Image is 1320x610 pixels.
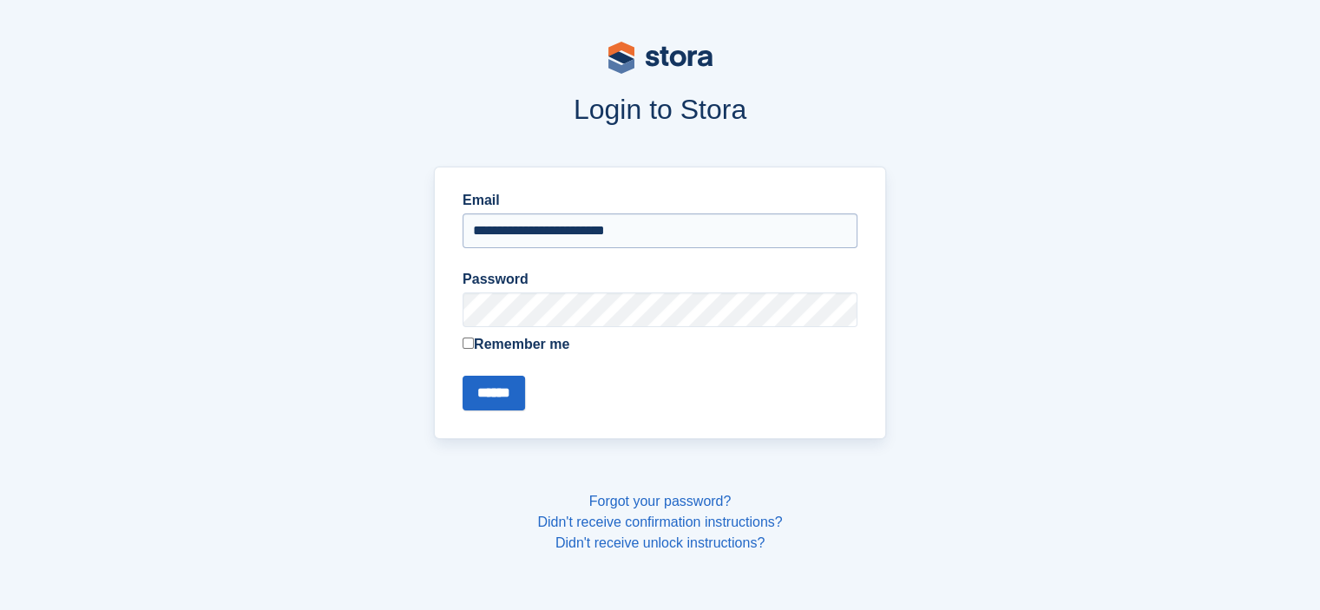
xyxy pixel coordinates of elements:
label: Remember me [463,334,857,355]
a: Didn't receive unlock instructions? [555,535,765,550]
a: Forgot your password? [589,494,732,508]
label: Password [463,269,857,290]
input: Remember me [463,338,474,349]
h1: Login to Stora [103,94,1218,125]
label: Email [463,190,857,211]
img: stora-logo-53a41332b3708ae10de48c4981b4e9114cc0af31d8433b30ea865607fb682f29.svg [608,42,713,74]
a: Didn't receive confirmation instructions? [537,515,782,529]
